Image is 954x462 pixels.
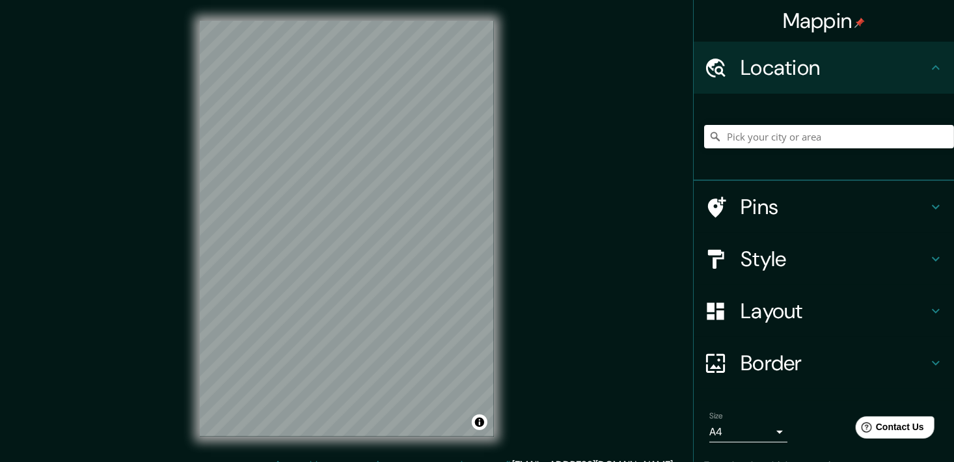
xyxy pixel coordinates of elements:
img: pin-icon.png [854,18,865,28]
div: A4 [709,422,787,442]
label: Size [709,411,723,422]
div: Location [694,42,954,94]
h4: Border [741,350,928,376]
input: Pick your city or area [704,125,954,148]
canvas: Map [200,21,494,437]
div: Border [694,337,954,389]
h4: Mappin [783,8,865,34]
h4: Style [741,246,928,272]
div: Pins [694,181,954,233]
div: Style [694,233,954,285]
h4: Location [741,55,928,81]
div: Layout [694,285,954,337]
iframe: Help widget launcher [838,411,940,448]
button: Toggle attribution [472,414,487,430]
h4: Layout [741,298,928,324]
h4: Pins [741,194,928,220]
